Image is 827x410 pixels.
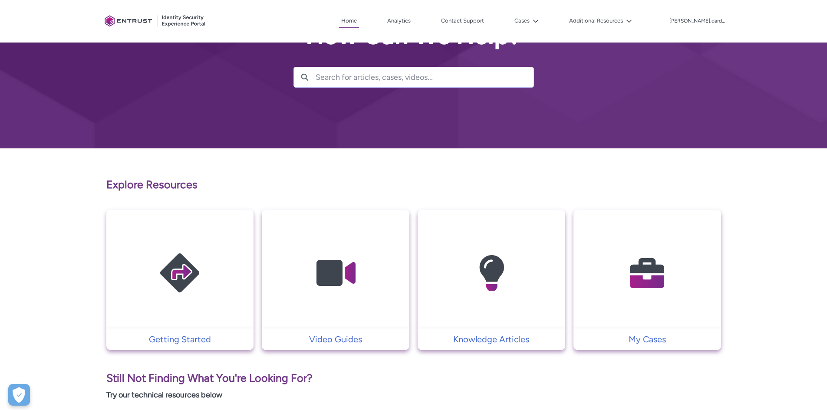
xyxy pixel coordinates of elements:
p: Try our technical resources below [106,389,721,401]
h2: How Can We Help? [293,23,534,49]
p: Getting Started [111,333,250,346]
a: Analytics, opens in new tab [385,14,413,27]
button: Open Preferences [8,384,30,406]
a: Getting Started [106,333,254,346]
button: Additional Resources [567,14,634,27]
button: User Profile dimitrios.dardoumas 1 [669,16,726,25]
input: Search for articles, cases, videos... [316,67,534,87]
img: Knowledge Articles [450,226,533,320]
button: Cases [512,14,541,27]
p: Knowledge Articles [422,333,561,346]
p: Still Not Finding What You're Looking For? [106,370,721,387]
a: Contact Support [439,14,486,27]
a: My Cases [573,333,721,346]
p: Video Guides [266,333,405,346]
p: Explore Resources [106,177,721,193]
button: Search [294,67,316,87]
div: Cookie Preferences [8,384,30,406]
a: Video Guides [262,333,409,346]
a: Knowledge Articles [418,333,565,346]
img: Video Guides [294,226,377,320]
img: Getting Started [138,226,221,320]
img: My Cases [606,226,689,320]
p: [PERSON_NAME].dardoumas 1 [669,18,726,24]
p: My Cases [578,333,717,346]
a: Home [339,14,359,28]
